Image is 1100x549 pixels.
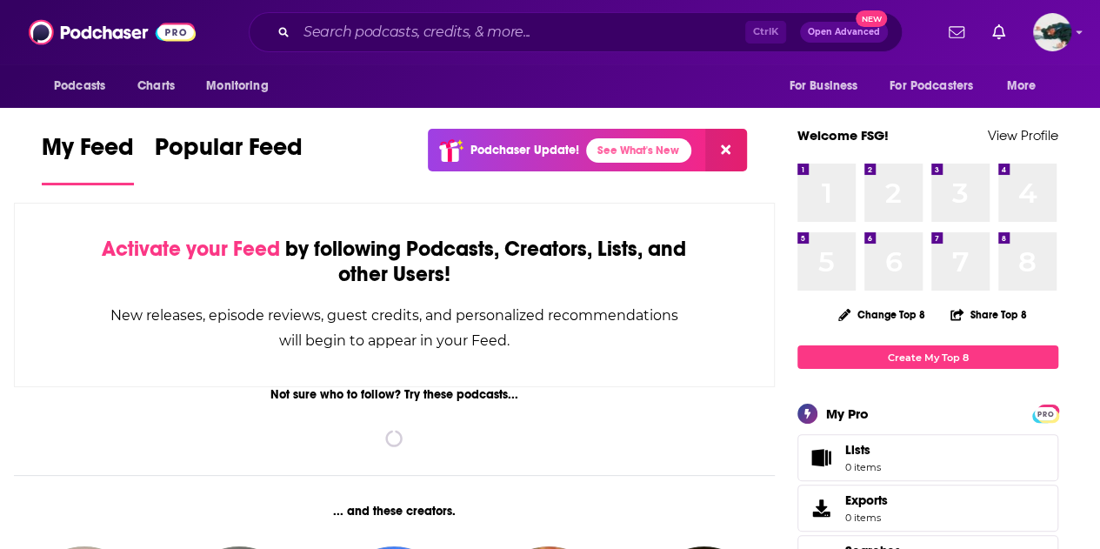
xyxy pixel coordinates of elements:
[845,492,888,508] span: Exports
[297,18,745,46] input: Search podcasts, credits, & more...
[856,10,887,27] span: New
[1033,13,1071,51] span: Logged in as fsg.publicity
[586,138,691,163] a: See What's New
[42,132,134,185] a: My Feed
[828,304,936,325] button: Change Top 8
[797,485,1058,532] a: Exports
[845,512,888,524] span: 0 items
[1007,74,1037,98] span: More
[845,461,881,473] span: 0 items
[803,445,838,470] span: Lists
[845,442,881,458] span: Lists
[745,21,786,44] span: Ctrl K
[995,70,1058,103] button: open menu
[826,405,869,422] div: My Pro
[1035,407,1056,420] span: PRO
[249,12,903,52] div: Search podcasts, credits, & more...
[14,387,775,402] div: Not sure who to follow? Try these podcasts...
[194,70,290,103] button: open menu
[950,298,1028,331] button: Share Top 8
[797,127,889,144] a: Welcome FSG!
[102,237,687,287] div: by following Podcasts, Creators, Lists, and other Users!
[126,70,185,103] a: Charts
[985,17,1012,47] a: Show notifications dropdown
[155,132,303,185] a: Popular Feed
[800,22,888,43] button: Open AdvancedNew
[789,74,857,98] span: For Business
[14,504,775,519] div: ... and these creators.
[845,442,870,458] span: Lists
[777,70,879,103] button: open menu
[206,74,268,98] span: Monitoring
[102,236,280,262] span: Activate your Feed
[803,496,838,520] span: Exports
[878,70,998,103] button: open menu
[890,74,973,98] span: For Podcasters
[42,70,128,103] button: open menu
[137,74,175,98] span: Charts
[102,303,687,353] div: New releases, episode reviews, guest credits, and personalized recommendations will begin to appe...
[1033,13,1071,51] img: User Profile
[942,17,971,47] a: Show notifications dropdown
[808,28,880,37] span: Open Advanced
[470,143,579,157] p: Podchaser Update!
[29,16,196,49] img: Podchaser - Follow, Share and Rate Podcasts
[1033,13,1071,51] button: Show profile menu
[155,132,303,172] span: Popular Feed
[42,132,134,172] span: My Feed
[988,127,1058,144] a: View Profile
[797,345,1058,369] a: Create My Top 8
[797,434,1058,481] a: Lists
[1035,406,1056,419] a: PRO
[54,74,105,98] span: Podcasts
